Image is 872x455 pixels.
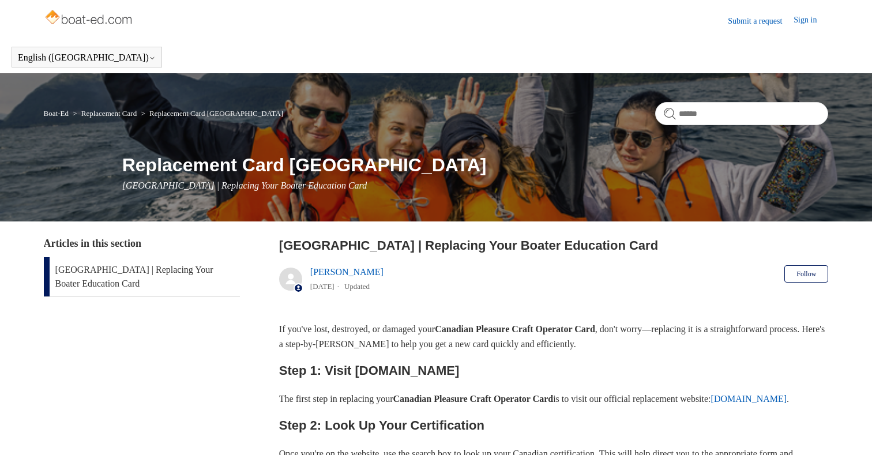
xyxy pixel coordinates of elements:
img: Boat-Ed Help Center home page [44,7,136,30]
a: [PERSON_NAME] [310,267,384,277]
a: [GEOGRAPHIC_DATA] | Replacing Your Boater Education Card [44,257,240,296]
a: Submit a request [728,15,794,27]
li: Replacement Card [70,109,138,118]
li: Boat-Ed [44,109,71,118]
span: [GEOGRAPHIC_DATA] | Replacing Your Boater Education Card [122,181,367,190]
strong: Canadian Pleasure Craft Operator Card [435,324,595,334]
p: The first step in replacing your is to visit our official replacement website: . [279,392,829,407]
h2: Step 2: Look Up Your Certification [279,415,829,435]
a: Replacement Card [GEOGRAPHIC_DATA] [149,109,283,118]
a: Replacement Card [81,109,137,118]
input: Search [655,102,828,125]
time: 05/22/2024, 17:14 [310,282,334,291]
span: Articles in this section [44,238,141,249]
h2: Canada | Replacing Your Boater Education Card [279,236,829,255]
button: Follow Article [784,265,828,283]
div: Live chat [833,416,863,446]
h1: Replacement Card [GEOGRAPHIC_DATA] [122,151,829,179]
li: Replacement Card Canada [138,109,283,118]
button: English ([GEOGRAPHIC_DATA]) [18,52,156,63]
p: If you've lost, destroyed, or damaged your , don't worry—replacing it is a straightforward proces... [279,322,829,351]
a: [DOMAIN_NAME] [711,394,787,404]
li: Updated [344,282,370,291]
h2: Step 1: Visit [DOMAIN_NAME] [279,360,829,381]
a: Boat-Ed [44,109,69,118]
a: Sign in [794,14,828,28]
strong: Canadian Pleasure Craft Operator Card [393,394,554,404]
